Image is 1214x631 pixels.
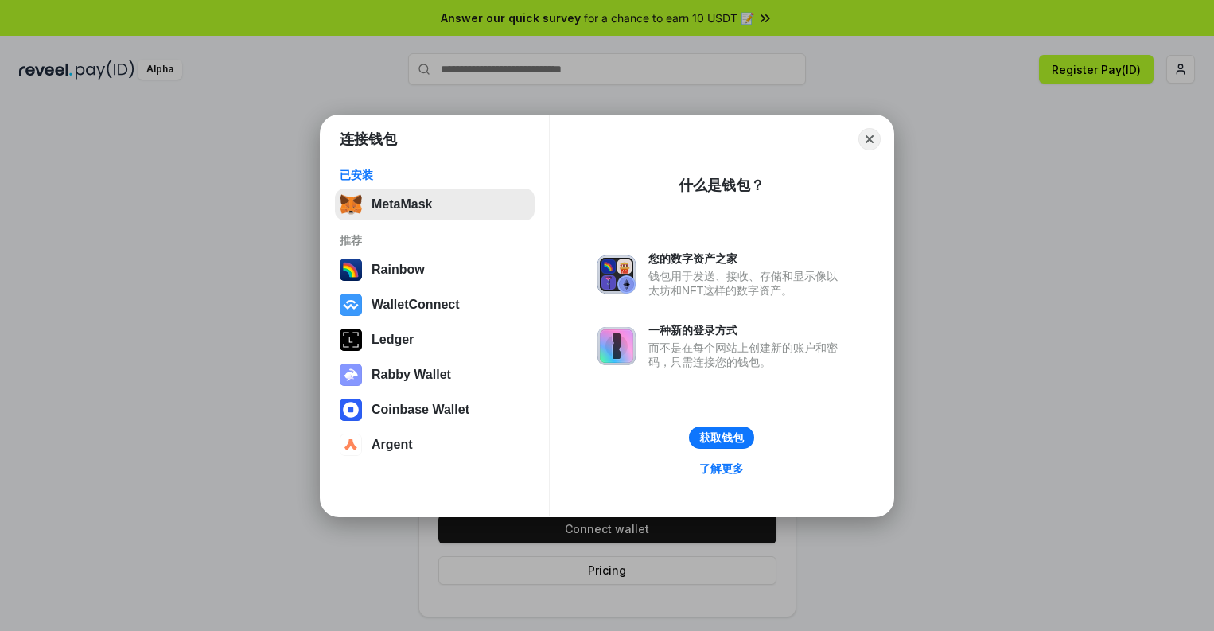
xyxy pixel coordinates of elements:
div: 了解更多 [699,462,744,476]
button: Rabby Wallet [335,359,535,391]
img: svg+xml,%3Csvg%20width%3D%22120%22%20height%3D%22120%22%20viewBox%3D%220%200%20120%20120%22%20fil... [340,259,362,281]
div: 什么是钱包？ [679,176,765,195]
div: MetaMask [372,197,432,212]
div: Rainbow [372,263,425,277]
div: WalletConnect [372,298,460,312]
div: 获取钱包 [699,430,744,445]
button: Ledger [335,324,535,356]
a: 了解更多 [690,458,753,479]
img: svg+xml,%3Csvg%20xmlns%3D%22http%3A%2F%2Fwww.w3.org%2F2000%2Fsvg%22%20fill%3D%22none%22%20viewBox... [597,327,636,365]
button: Coinbase Wallet [335,394,535,426]
div: 推荐 [340,233,530,247]
div: 一种新的登录方式 [648,323,846,337]
button: 获取钱包 [689,427,754,449]
div: 而不是在每个网站上创建新的账户和密码，只需连接您的钱包。 [648,341,846,369]
div: 钱包用于发送、接收、存储和显示像以太坊和NFT这样的数字资产。 [648,269,846,298]
div: Rabby Wallet [372,368,451,382]
button: Close [858,128,881,150]
div: Argent [372,438,413,452]
img: svg+xml,%3Csvg%20xmlns%3D%22http%3A%2F%2Fwww.w3.org%2F2000%2Fsvg%22%20fill%3D%22none%22%20viewBox... [597,255,636,294]
div: 已安装 [340,168,530,182]
button: Rainbow [335,254,535,286]
button: Argent [335,429,535,461]
div: Ledger [372,333,414,347]
img: svg+xml,%3Csvg%20width%3D%2228%22%20height%3D%2228%22%20viewBox%3D%220%200%2028%2028%22%20fill%3D... [340,294,362,316]
div: 您的数字资产之家 [648,251,846,266]
img: svg+xml,%3Csvg%20xmlns%3D%22http%3A%2F%2Fwww.w3.org%2F2000%2Fsvg%22%20fill%3D%22none%22%20viewBox... [340,364,362,386]
button: MetaMask [335,189,535,220]
h1: 连接钱包 [340,130,397,149]
img: svg+xml,%3Csvg%20width%3D%2228%22%20height%3D%2228%22%20viewBox%3D%220%200%2028%2028%22%20fill%3D... [340,399,362,421]
div: Coinbase Wallet [372,403,469,417]
img: svg+xml,%3Csvg%20width%3D%2228%22%20height%3D%2228%22%20viewBox%3D%220%200%2028%2028%22%20fill%3D... [340,434,362,456]
button: WalletConnect [335,289,535,321]
img: svg+xml,%3Csvg%20fill%3D%22none%22%20height%3D%2233%22%20viewBox%3D%220%200%2035%2033%22%20width%... [340,193,362,216]
img: svg+xml,%3Csvg%20xmlns%3D%22http%3A%2F%2Fwww.w3.org%2F2000%2Fsvg%22%20width%3D%2228%22%20height%3... [340,329,362,351]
